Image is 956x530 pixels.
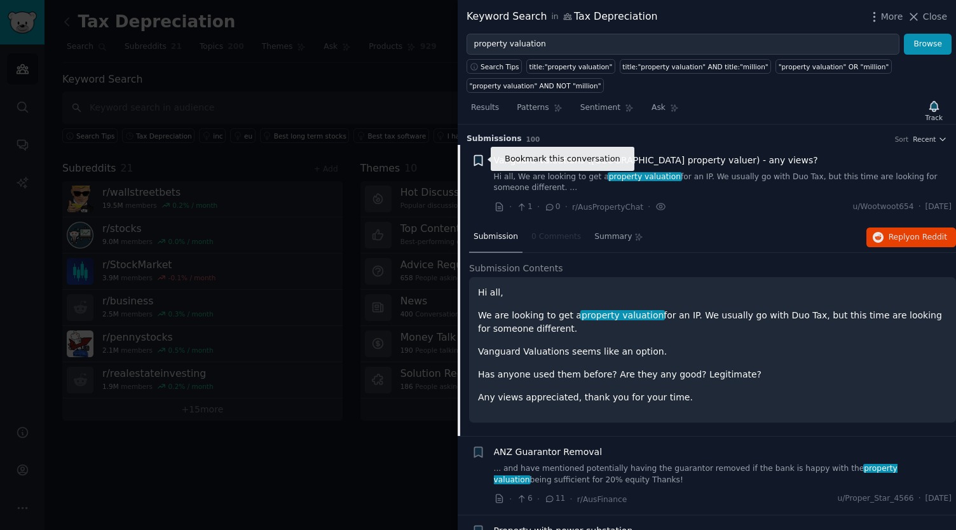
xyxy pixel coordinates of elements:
[925,113,943,122] div: Track
[517,102,549,114] span: Patterns
[652,102,666,114] span: Ask
[544,493,565,505] span: 11
[907,10,947,24] button: Close
[913,135,947,144] button: Recent
[608,172,682,181] span: property valuation
[779,62,889,71] div: "property valuation" OR "million"
[622,62,768,71] div: title:"property valuation" AND title:"million"
[904,34,952,55] button: Browse
[516,201,532,213] span: 1
[868,10,903,24] button: More
[918,493,921,505] span: ·
[478,391,947,404] p: Any views appreciated, thank you for your time.
[471,102,499,114] span: Results
[529,62,613,71] div: title:"property valuation"
[478,368,947,381] p: Has anyone used them before? Are they any good? Legitimate?
[481,62,519,71] span: Search Tips
[577,495,627,504] span: r/AusFinance
[467,34,899,55] input: Try a keyword related to your business
[469,262,563,275] span: Submission Contents
[852,201,913,213] span: u/Wootwoot654
[516,493,532,505] span: 6
[837,493,913,505] span: u/Proper_Star_4566
[594,231,632,243] span: Summary
[775,59,892,74] a: "property valuation" OR "million"
[925,201,952,213] span: [DATE]
[537,493,540,506] span: ·
[881,10,903,24] span: More
[478,345,947,358] p: Vanguard Valuations seems like an option.
[467,59,522,74] button: Search Tips
[647,98,683,124] a: Ask
[467,9,658,25] div: Keyword Search Tax Depreciation
[537,200,540,214] span: ·
[509,493,512,506] span: ·
[494,463,952,486] a: ... and have mentioned potentially having the guarantor removed if the bank is happy with theprop...
[470,81,601,90] div: "property valuation" AND NOT "million"
[913,135,936,144] span: Recent
[580,310,665,320] span: property valuation
[866,228,956,248] button: Replyon Reddit
[565,200,568,214] span: ·
[474,231,518,243] span: Submission
[572,203,643,212] span: r/AusPropertyChat
[551,11,558,23] span: in
[494,445,603,459] a: ANZ Guarantor Removal
[918,201,921,213] span: ·
[467,98,503,124] a: Results
[921,97,947,124] button: Track
[494,172,952,194] a: Hi all, We are looking to get aproperty valuationfor an IP. We usually go with Duo Tax, but this ...
[467,78,604,93] a: "property valuation" AND NOT "million"
[467,133,522,145] span: Submission s
[526,135,540,143] span: 100
[923,10,947,24] span: Close
[526,59,615,74] a: title:"property valuation"
[509,200,512,214] span: ·
[620,59,771,74] a: title:"property valuation" AND title:"million"
[494,154,818,167] a: Vanguard Valuations ([GEOGRAPHIC_DATA] property valuer) - any views?
[580,102,620,114] span: Sentiment
[910,233,947,241] span: on Reddit
[544,201,560,213] span: 0
[576,98,638,124] a: Sentiment
[494,464,898,484] span: property valuation
[478,286,947,299] p: Hi all,
[895,135,909,144] div: Sort
[648,200,650,214] span: ·
[570,493,572,506] span: ·
[925,493,952,505] span: [DATE]
[889,232,947,243] span: Reply
[512,98,566,124] a: Patterns
[478,309,947,336] p: We are looking to get a for an IP. We usually go with Duo Tax, but this time are looking for some...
